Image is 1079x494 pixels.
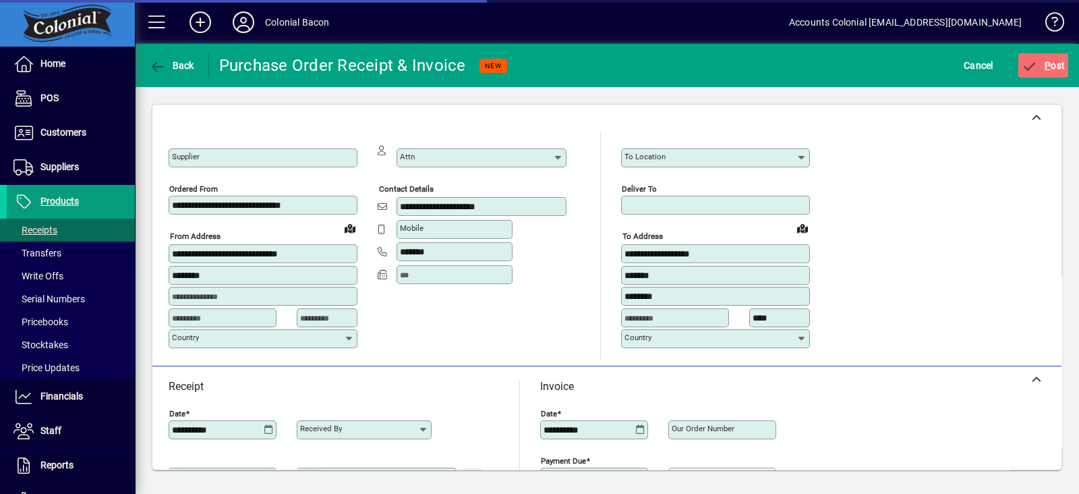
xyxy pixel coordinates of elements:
a: View on map [339,217,361,239]
span: Suppliers [40,161,79,172]
mat-label: To location [624,152,666,161]
a: Home [7,47,135,81]
span: Back [149,60,194,71]
mat-label: Date [541,409,557,418]
mat-label: Attn [400,152,415,161]
mat-label: Supplier [172,152,200,161]
mat-label: Date [169,409,185,418]
a: Write Offs [7,265,135,287]
mat-label: Received by [300,424,342,433]
span: ost [1022,60,1066,71]
app-page-header-button: Back [135,53,209,78]
a: Staff [7,414,135,448]
button: Back [146,53,198,78]
button: Add [179,10,222,34]
mat-label: Ordered from [169,184,218,194]
a: Serial Numbers [7,287,135,310]
mat-label: Our order number [672,424,734,433]
span: Reports [40,460,74,470]
a: Knowledge Base [1035,3,1062,47]
div: Purchase Order Receipt & Invoice [219,55,466,76]
a: Receipts [7,219,135,242]
span: Home [40,58,65,69]
mat-label: Country [624,333,651,342]
span: P [1045,60,1051,71]
span: Customers [40,127,86,138]
span: Write Offs [13,271,63,281]
span: Serial Numbers [13,294,85,304]
a: Price Updates [7,356,135,379]
div: Colonial Bacon [265,11,329,33]
a: Pricebooks [7,310,135,333]
mat-label: Country [172,333,199,342]
a: Financials [7,380,135,414]
button: Profile [222,10,265,34]
a: Customers [7,116,135,150]
a: Suppliers [7,150,135,184]
span: Transfers [13,248,61,258]
button: Cancel [960,53,997,78]
div: Accounts Colonial [EMAIL_ADDRESS][DOMAIN_NAME] [789,11,1022,33]
a: Transfers [7,242,135,265]
span: Cancel [964,55,993,76]
span: Stocktakes [13,339,68,350]
span: Products [40,196,79,207]
span: Staff [40,425,61,436]
span: Pricebooks [13,317,68,327]
span: NEW [485,61,502,70]
a: View on map [792,217,813,239]
a: Stocktakes [7,333,135,356]
mat-label: Payment due [541,456,586,466]
span: Financials [40,391,83,402]
span: Receipts [13,225,57,236]
a: POS [7,82,135,115]
span: Price Updates [13,362,80,373]
span: POS [40,92,59,103]
button: Post [1018,53,1069,78]
a: Reports [7,449,135,483]
mat-label: Mobile [400,223,424,233]
mat-label: Deliver To [622,184,657,194]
